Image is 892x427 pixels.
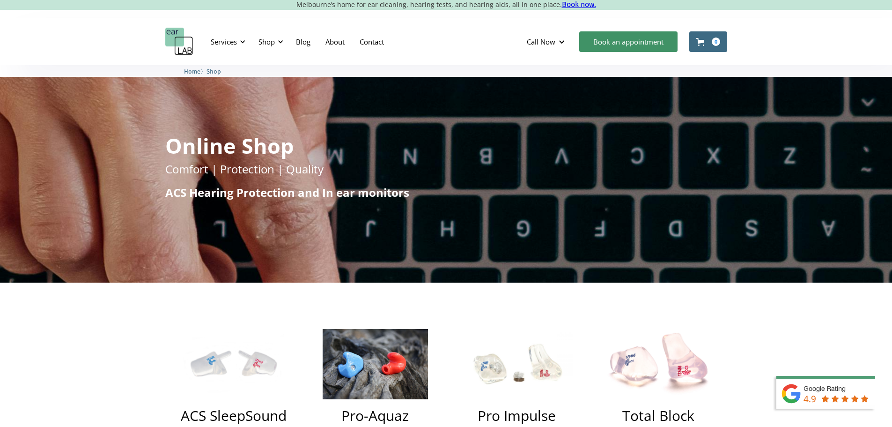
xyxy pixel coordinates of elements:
img: Pro-Aquaz [323,329,428,399]
p: Comfort | Protection | Quality [165,161,324,177]
a: About [318,28,352,55]
div: 0 [712,37,720,46]
strong: ACS Hearing Protection and In ear monitors [165,185,409,200]
img: Total Block [605,329,712,399]
a: Open cart [689,31,727,52]
h2: Total Block [622,409,694,423]
h2: Pro Impulse [478,409,556,423]
img: Pro Impulse [461,329,573,399]
a: Home [184,67,200,75]
span: Home [184,68,200,75]
a: Contact [352,28,391,55]
a: Shop [206,67,221,75]
img: ACS SleepSound [183,329,284,399]
span: Shop [206,68,221,75]
a: Book an appointment [579,31,678,52]
div: Shop [258,37,275,46]
li: 〉 [184,67,206,76]
div: Services [211,37,237,46]
h2: Pro-Aquaz [341,409,409,423]
div: Call Now [527,37,555,46]
h1: Online Shop [165,135,294,156]
h2: ACS SleepSound [181,409,287,423]
a: Blog [288,28,318,55]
